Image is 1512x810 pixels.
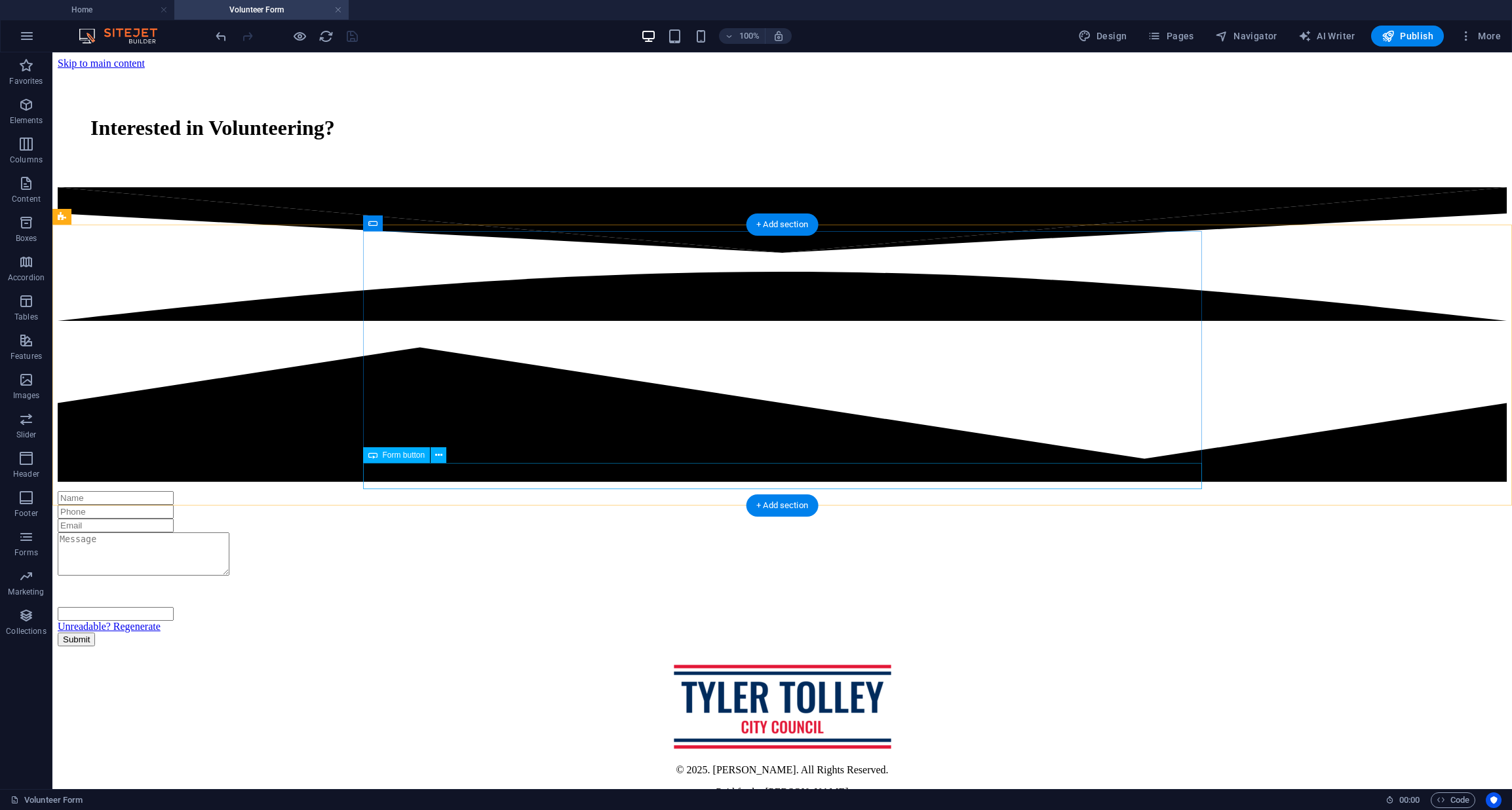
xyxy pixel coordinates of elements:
span: AI Writer [1298,29,1355,43]
p: Header [13,469,39,479]
p: Collections [6,626,46,636]
button: Pages [1142,26,1199,46]
span: Navigator [1215,29,1277,43]
span: Form button [383,451,425,459]
p: Accordion [8,272,45,283]
button: 100% [719,28,766,44]
a: Click to cancel selection. Double-click to open Pages [10,792,83,808]
span: Publish [1382,29,1433,43]
h4: Volunteer Form [174,3,349,17]
button: Code [1431,792,1475,808]
button: Navigator [1210,26,1283,46]
p: Boxes [16,233,37,244]
p: Images [13,390,40,401]
img: Editor Logo [75,28,174,44]
p: Content [12,194,41,204]
span: Design [1078,29,1127,43]
h6: 100% [739,28,760,44]
div: + Add section [746,494,819,517]
button: More [1454,26,1506,46]
span: More [1460,29,1501,43]
p: Columns [10,155,43,165]
a: Skip to main content [5,5,92,16]
div: Design (Ctrl+Alt+Y) [1073,26,1133,46]
button: Design [1073,26,1133,46]
span: 00 00 [1399,792,1420,808]
h6: Session time [1386,792,1420,808]
button: undo [213,28,229,44]
button: Click here to leave preview mode and continue editing [292,28,307,44]
p: Forms [14,547,38,558]
span: Code [1437,792,1469,808]
div: + Add section [746,213,819,236]
p: Tables [14,312,38,322]
span: Pages [1148,29,1193,43]
button: AI Writer [1293,26,1361,46]
p: Features [10,351,42,361]
button: reload [318,28,334,44]
i: On resize automatically adjust zoom level to fit chosen device. [773,30,785,42]
p: Favorites [9,76,43,86]
p: Footer [14,508,38,519]
p: Elements [10,115,43,126]
button: Publish [1371,26,1444,46]
p: Marketing [8,587,44,597]
i: Undo: Change recipient (Ctrl+Z) [214,29,229,44]
p: Slider [16,430,37,440]
span: : [1408,795,1410,805]
button: Usercentrics [1486,792,1502,808]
